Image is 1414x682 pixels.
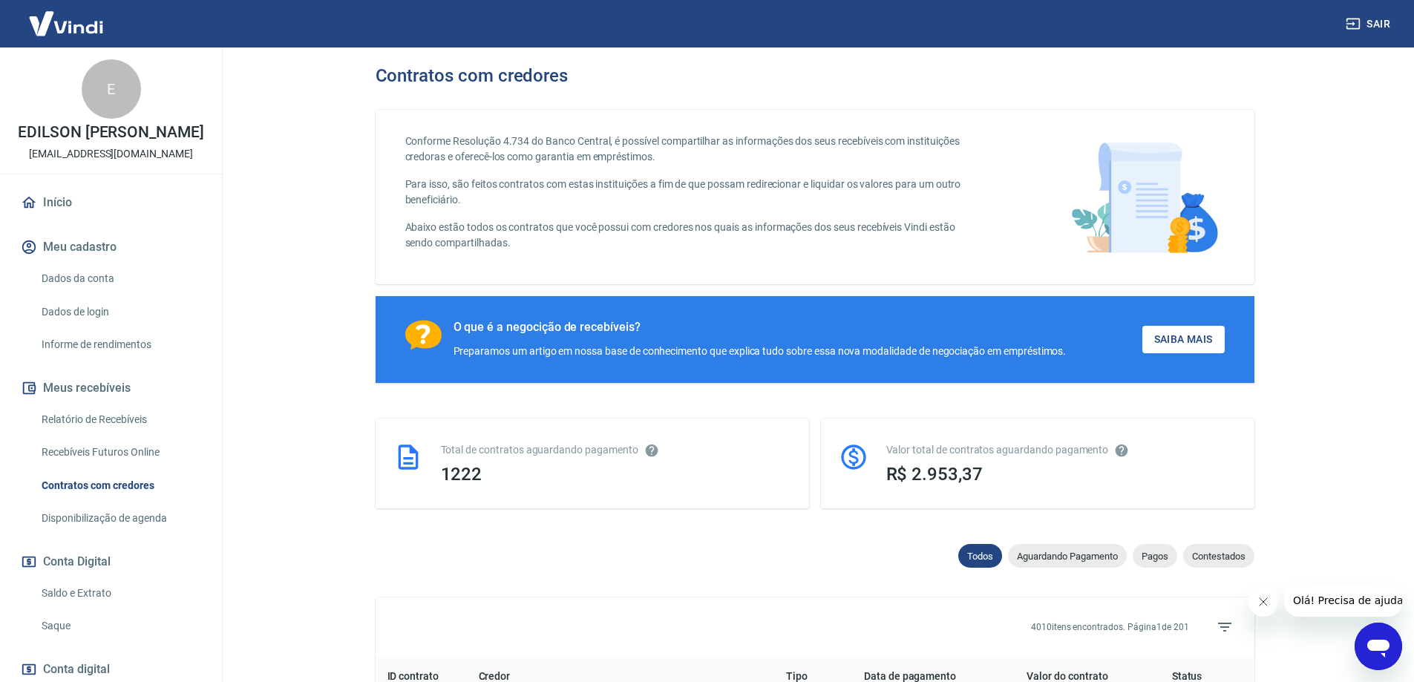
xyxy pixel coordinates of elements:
[1133,544,1177,568] div: Pagos
[441,442,791,458] div: Total de contratos aguardando pagamento
[1008,551,1127,562] span: Aguardando Pagamento
[18,186,204,219] a: Início
[405,220,979,251] p: Abaixo estão todos os contratos que você possui com credores nos quais as informações dos seus re...
[454,320,1067,335] div: O que é a negocição de recebíveis?
[1008,544,1127,568] div: Aguardando Pagamento
[36,329,204,360] a: Informe de rendimentos
[441,464,791,485] div: 1222
[1114,443,1129,458] svg: O valor comprometido não se refere a pagamentos pendentes na Vindi e sim como garantia a outras i...
[644,443,659,458] svg: Esses contratos não se referem à Vindi, mas sim a outras instituições.
[43,659,110,680] span: Conta digital
[1207,609,1243,645] span: Filtros
[1142,326,1225,353] a: Saiba Mais
[405,320,442,350] img: Ícone com um ponto de interrogação.
[1133,551,1177,562] span: Pagos
[958,544,1002,568] div: Todos
[1284,584,1402,617] iframe: Mensagem da empresa
[36,263,204,294] a: Dados da conta
[1064,134,1225,260] img: main-image.9f1869c469d712ad33ce.png
[454,344,1067,359] div: Preparamos um artigo em nossa base de conhecimento que explica tudo sobre essa nova modalidade de...
[1248,587,1278,617] iframe: Fechar mensagem
[18,372,204,404] button: Meus recebíveis
[36,503,204,534] a: Disponibilização de agenda
[376,65,569,86] h3: Contratos com credores
[36,437,204,468] a: Recebíveis Futuros Online
[1183,544,1254,568] div: Contestados
[36,297,204,327] a: Dados de login
[886,464,983,485] span: R$ 2.953,37
[886,442,1237,458] div: Valor total de contratos aguardando pagamento
[405,134,979,165] p: Conforme Resolução 4.734 do Banco Central, é possível compartilhar as informações dos seus recebí...
[9,10,125,22] span: Olá! Precisa de ajuda?
[1355,623,1402,670] iframe: Botão para abrir a janela de mensagens
[82,59,141,119] div: E
[1183,551,1254,562] span: Contestados
[958,551,1002,562] span: Todos
[36,470,204,501] a: Contratos com credores
[29,146,193,162] p: [EMAIL_ADDRESS][DOMAIN_NAME]
[18,125,204,140] p: EDILSON [PERSON_NAME]
[36,578,204,609] a: Saldo e Extrato
[36,611,204,641] a: Saque
[405,177,979,208] p: Para isso, são feitos contratos com estas instituições a fim de que possam redirecionar e liquida...
[36,404,204,435] a: Relatório de Recebíveis
[1031,620,1189,634] p: 4010 itens encontrados. Página 1 de 201
[18,231,204,263] button: Meu cadastro
[1343,10,1396,38] button: Sair
[18,1,114,46] img: Vindi
[18,545,204,578] button: Conta Digital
